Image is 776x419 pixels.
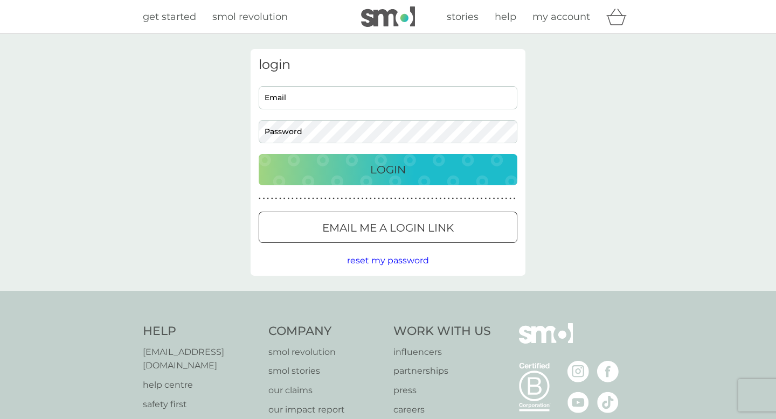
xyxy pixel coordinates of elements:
[259,196,261,201] p: ●
[390,196,392,201] p: ●
[415,196,417,201] p: ●
[263,196,265,201] p: ●
[476,196,479,201] p: ●
[304,196,306,201] p: ●
[357,196,359,201] p: ●
[393,345,491,359] p: influencers
[393,403,491,417] p: careers
[347,254,429,268] button: reset my password
[514,196,516,201] p: ●
[322,219,454,236] p: Email me a login link
[398,196,400,201] p: ●
[370,196,372,201] p: ●
[382,196,384,201] p: ●
[567,361,589,382] img: visit the smol Instagram page
[393,323,491,340] h4: Work With Us
[393,364,491,378] a: partnerships
[505,196,508,201] p: ●
[447,11,479,23] span: stories
[316,196,318,201] p: ●
[341,196,343,201] p: ●
[345,196,347,201] p: ●
[300,196,302,201] p: ●
[532,9,590,25] a: my account
[324,196,327,201] p: ●
[312,196,314,201] p: ●
[431,196,433,201] p: ●
[361,6,415,27] img: smol
[501,196,503,201] p: ●
[347,255,429,266] span: reset my password
[403,196,405,201] p: ●
[606,6,633,27] div: basket
[456,196,458,201] p: ●
[308,196,310,201] p: ●
[259,212,517,243] button: Email me a login link
[268,403,383,417] a: our impact report
[386,196,388,201] p: ●
[509,196,511,201] p: ●
[275,196,278,201] p: ●
[597,361,619,382] img: visit the smol Facebook page
[495,11,516,23] span: help
[362,196,364,201] p: ●
[268,323,383,340] h4: Company
[268,383,383,397] a: our claims
[212,11,288,23] span: smol revolution
[427,196,429,201] p: ●
[349,196,351,201] p: ●
[143,345,258,373] p: [EMAIL_ADDRESS][DOMAIN_NAME]
[365,196,368,201] p: ●
[370,161,406,178] p: Login
[259,57,517,73] h3: login
[493,196,495,201] p: ●
[212,9,288,25] a: smol revolution
[411,196,413,201] p: ●
[423,196,425,201] p: ●
[143,378,258,392] a: help centre
[448,196,450,201] p: ●
[484,196,487,201] p: ●
[259,154,517,185] button: Login
[279,196,281,201] p: ●
[497,196,499,201] p: ●
[532,11,590,23] span: my account
[292,196,294,201] p: ●
[268,345,383,359] a: smol revolution
[393,383,491,397] a: press
[332,196,335,201] p: ●
[143,9,196,25] a: get started
[283,196,286,201] p: ●
[473,196,475,201] p: ●
[460,196,462,201] p: ●
[447,9,479,25] a: stories
[143,397,258,411] a: safety first
[597,392,619,413] img: visit the smol Tiktok page
[296,196,298,201] p: ●
[378,196,380,201] p: ●
[407,196,409,201] p: ●
[489,196,491,201] p: ●
[567,392,589,413] img: visit the smol Youtube page
[481,196,483,201] p: ●
[374,196,376,201] p: ●
[337,196,339,201] p: ●
[452,196,454,201] p: ●
[271,196,273,201] p: ●
[267,196,269,201] p: ●
[268,364,383,378] a: smol stories
[440,196,442,201] p: ●
[353,196,355,201] p: ●
[464,196,466,201] p: ●
[419,196,421,201] p: ●
[444,196,446,201] p: ●
[287,196,289,201] p: ●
